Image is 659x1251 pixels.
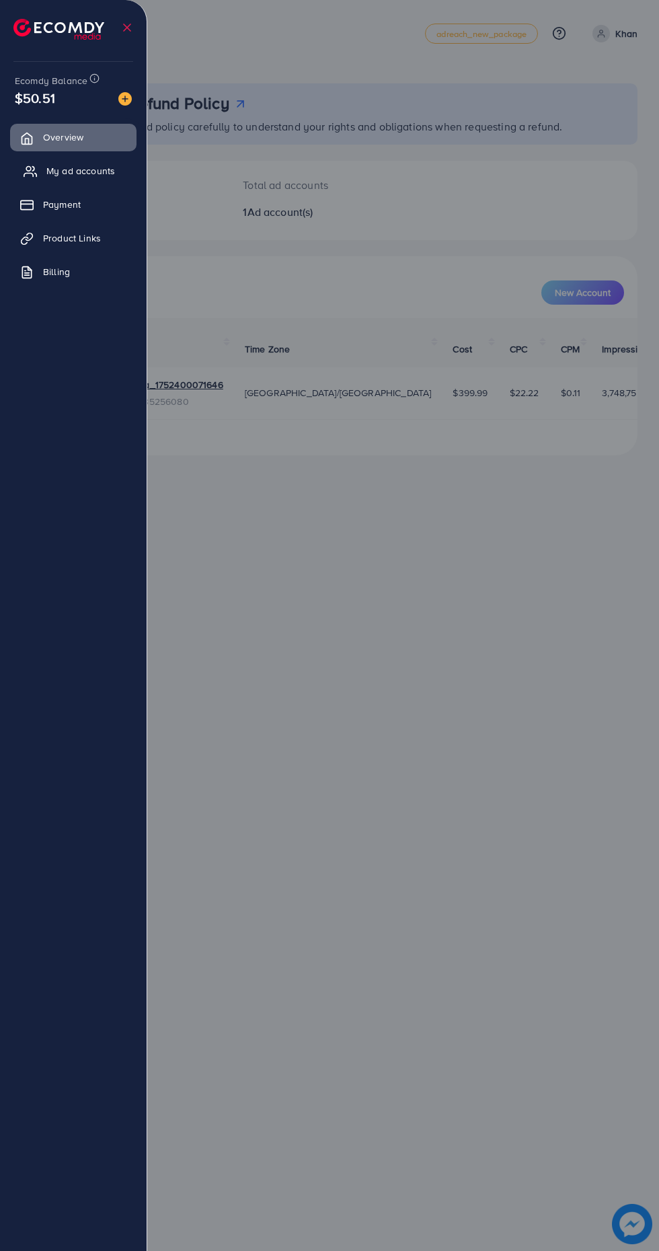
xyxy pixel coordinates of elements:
[46,164,115,178] span: My ad accounts
[13,19,104,40] img: logo
[43,265,70,278] span: Billing
[43,231,101,245] span: Product Links
[10,258,137,285] a: Billing
[43,130,83,144] span: Overview
[10,157,137,184] a: My ad accounts
[15,74,87,87] span: Ecomdy Balance
[43,198,81,211] span: Payment
[118,92,132,106] img: image
[15,88,55,108] span: $50.51
[10,124,137,151] a: Overview
[10,191,137,218] a: Payment
[10,225,137,252] a: Product Links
